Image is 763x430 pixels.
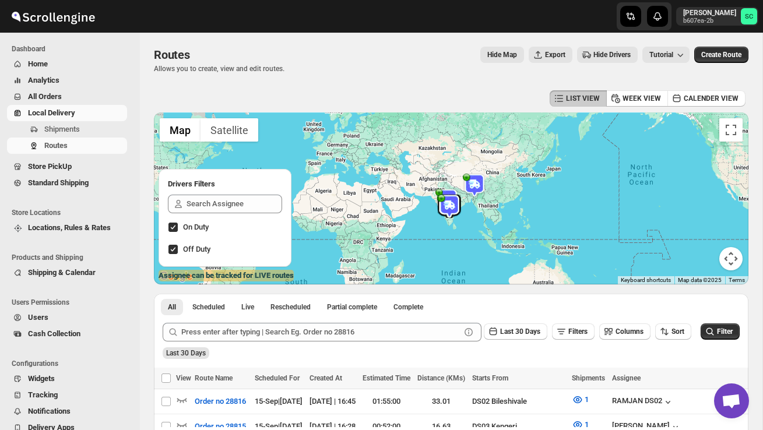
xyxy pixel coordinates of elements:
button: Users [7,309,127,326]
button: Locations, Rules & Rates [7,220,127,236]
span: Routes [44,141,68,150]
button: All Orders [7,89,127,105]
button: User menu [676,7,758,26]
span: Off Duty [183,245,210,253]
span: Distance (KMs) [417,374,465,382]
span: Local Delivery [28,108,75,117]
a: Open this area in Google Maps (opens a new window) [157,269,195,284]
span: Store Locations [12,208,132,217]
span: 1 [585,395,589,404]
span: Sanjay chetri [741,8,757,24]
span: Map data ©2025 [678,277,722,283]
p: b607ea-2b [683,17,736,24]
img: ScrollEngine [9,2,97,31]
button: Widgets [7,371,127,387]
span: Tracking [28,390,58,399]
span: Complete [393,302,423,312]
button: CALENDER VIEW [667,90,746,107]
div: 33.01 [417,396,465,407]
button: Shipping & Calendar [7,265,127,281]
span: Scheduled For [255,374,300,382]
span: Dashboard [12,44,132,54]
span: Last 30 Days [166,349,206,357]
span: Standard Shipping [28,178,89,187]
button: Cash Collection [7,326,127,342]
p: Allows you to create, view and edit routes. [154,64,284,73]
span: WEEK VIEW [623,94,661,103]
span: Shipping & Calendar [28,268,96,277]
span: Sort [671,327,684,336]
label: Assignee can be tracked for LIVE routes [159,270,294,281]
button: Toggle fullscreen view [719,118,743,142]
input: Press enter after typing | Search Eg. Order no 28816 [181,323,460,341]
span: Created At [310,374,342,382]
span: Hide Drivers [593,50,631,59]
span: Filter [717,327,733,336]
span: Tutorial [649,51,673,59]
p: [PERSON_NAME] [683,8,736,17]
button: RAMJAN DS02 [612,396,674,408]
span: LIST VIEW [566,94,600,103]
span: Partial complete [327,302,377,312]
span: Export [545,50,565,59]
span: Locations, Rules & Rates [28,223,111,232]
div: [DATE] | 16:45 [310,396,356,407]
div: 01:55:00 [363,396,410,407]
span: Order no 28816 [195,396,246,407]
button: Tutorial [642,47,690,63]
span: All Orders [28,92,62,101]
span: All [168,302,176,312]
button: LIST VIEW [550,90,607,107]
span: Shipments [44,125,80,133]
button: Tracking [7,387,127,403]
button: All routes [161,299,183,315]
div: Open chat [714,383,749,418]
span: Route Name [195,374,233,382]
span: Store PickUp [28,162,72,171]
span: Hide Map [487,50,517,59]
span: Home [28,59,48,68]
button: WEEK VIEW [606,90,668,107]
span: Shipments [572,374,605,382]
span: Products and Shipping [12,253,132,262]
button: Show street map [160,118,201,142]
button: Show satellite imagery [201,118,258,142]
button: Last 30 Days [484,323,547,340]
button: Map camera controls [719,247,743,270]
span: Cash Collection [28,329,80,338]
button: Routes [7,138,127,154]
span: Users Permissions [12,298,132,307]
span: View [176,374,191,382]
span: 1 [585,420,589,429]
button: Hide Drivers [577,47,638,63]
button: Map action label [480,47,524,63]
span: Assignee [612,374,641,382]
span: Columns [616,327,644,336]
button: Create Route [694,47,748,63]
text: SC [745,13,753,20]
button: 1 [565,390,596,409]
button: Keyboard shortcuts [621,276,671,284]
span: Widgets [28,374,55,383]
span: 15-Sep | [DATE] [255,397,303,406]
button: Analytics [7,72,127,89]
button: Home [7,56,127,72]
span: Analytics [28,76,59,84]
button: Export [529,47,572,63]
span: Estimated Time [363,374,410,382]
span: Routes [154,48,190,62]
span: Filters [568,327,588,336]
span: Notifications [28,407,71,415]
button: Columns [599,323,651,340]
span: Configurations [12,359,132,368]
button: Notifications [7,403,127,420]
div: DS02 Bileshivale [472,396,565,407]
button: Sort [655,323,691,340]
input: Search Assignee [187,195,282,213]
span: On Duty [183,223,209,231]
span: Create Route [701,50,741,59]
button: Shipments [7,121,127,138]
a: Terms (opens in new tab) [729,277,745,283]
h2: Drivers Filters [168,178,282,190]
